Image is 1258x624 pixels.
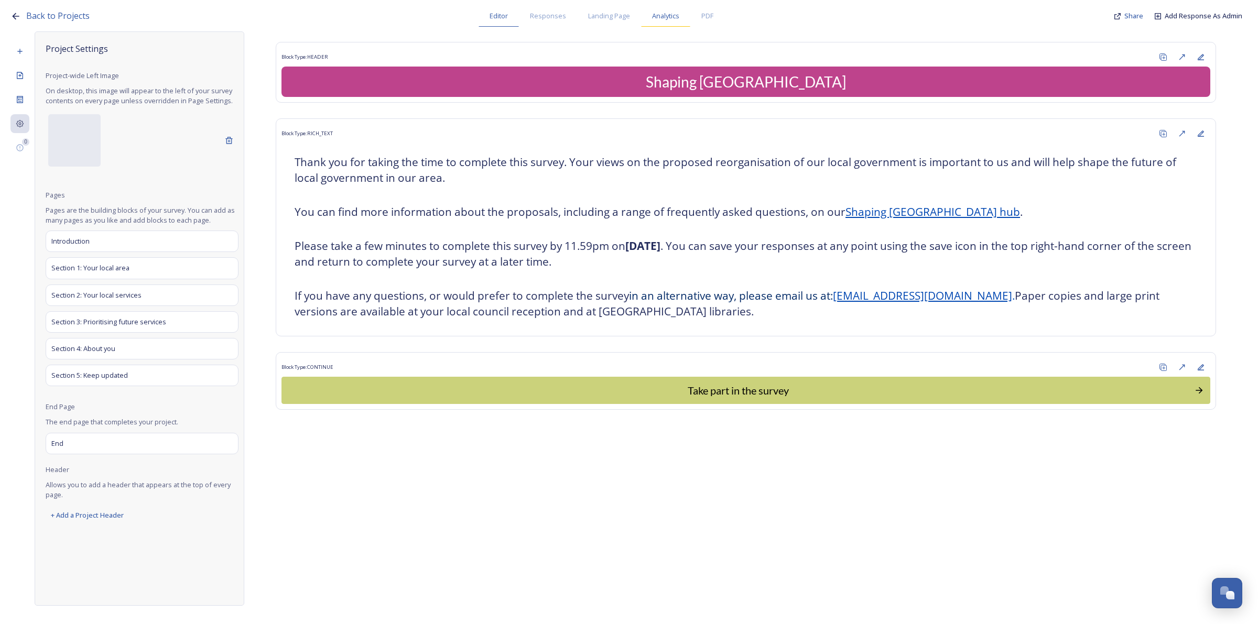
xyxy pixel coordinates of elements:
[845,204,1020,219] a: Shaping [GEOGRAPHIC_DATA] hub
[46,205,238,225] span: Pages are the building blocks of your survey. You can add as many pages as you like and add block...
[629,288,833,303] span: in an alternative way, please email us at:
[625,238,660,253] strong: [DATE]
[46,505,129,526] div: + Add a Project Header
[51,344,115,354] span: Section 4: About you
[287,382,1189,398] div: Take part in the survey
[588,11,630,21] span: Landing Page
[281,364,333,371] span: Block Type: CONTINUE
[51,236,90,246] span: Introduction
[51,370,128,380] span: Section 5: Keep updated
[286,71,1206,93] div: Shaping [GEOGRAPHIC_DATA]
[1212,578,1242,608] button: Open Chat
[295,238,1197,269] h3: Please take a few minutes to complete this survey by 11.59pm on . You can save your responses at ...
[26,9,90,23] a: Back to Projects
[281,53,328,61] span: Block Type: HEADER
[46,190,65,200] span: Pages
[295,204,1197,220] h3: You can find more information about the proposals, including a range of frequently asked question...
[22,138,29,146] div: 0
[281,377,1210,404] button: Continue
[46,417,238,427] span: The end page that completes your project.
[530,11,566,21] span: Responses
[1124,11,1143,20] span: Share
[46,402,75,412] span: End Page
[1165,11,1242,21] a: Add Response As Admin
[833,288,1012,303] a: [EMAIL_ADDRESS][DOMAIN_NAME]
[701,11,713,21] span: PDF
[652,11,679,21] span: Analytics
[46,480,238,500] span: Allows you to add a header that appears at the top of every page.
[51,317,166,327] span: Section 3: Prioritising future services
[51,439,63,448] span: End
[46,71,119,81] span: Project-wide Left Image
[46,465,69,475] span: Header
[1012,288,1015,303] span: .
[295,288,1197,319] h3: If you have any questions, or would prefer to complete the survey Paper copies and large print ve...
[26,10,90,21] span: Back to Projects
[51,263,129,273] span: Section 1: Your local area
[46,42,238,55] span: Project Settings
[46,86,238,106] span: On desktop, this image will appear to the left of your survey contents on every page unless overr...
[295,155,1197,185] h3: Thank you for taking the time to complete this survey. Your views on the proposed reorganisation ...
[281,130,333,137] span: Block Type: RICH_TEXT
[51,290,142,300] span: Section 2: Your local services
[1165,11,1242,20] span: Add Response As Admin
[490,11,508,21] span: Editor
